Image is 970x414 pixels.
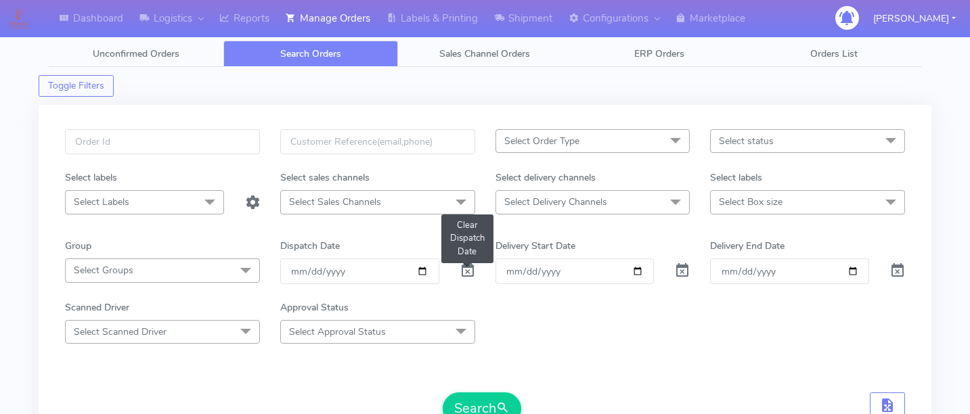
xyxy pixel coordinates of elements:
span: Select Labels [74,195,129,208]
span: Sales Channel Orders [439,47,530,60]
span: Select Delivery Channels [504,195,607,208]
label: Select sales channels [280,170,370,185]
span: Select Groups [74,264,133,277]
button: Toggle Filters [39,75,114,97]
span: Search Orders [280,47,341,60]
span: Unconfirmed Orders [93,47,179,60]
label: Select labels [65,170,117,185]
label: Delivery End Date [710,239,785,253]
button: [PERSON_NAME] [863,5,966,32]
label: Delivery Start Date [495,239,575,253]
label: Scanned Driver [65,300,129,315]
span: Select Order Type [504,135,579,147]
label: Select labels [710,170,762,185]
span: Orders List [810,47,858,60]
input: Order Id [65,129,260,154]
span: ERP Orders [634,47,684,60]
label: Approval Status [280,300,349,315]
span: Select Scanned Driver [74,325,167,338]
span: Select Sales Channels [289,195,381,208]
span: Select Box size [719,195,782,208]
ul: Tabs [49,41,921,67]
span: Select Approval Status [289,325,386,338]
span: Select status [719,135,774,147]
input: Customer Reference(email,phone) [280,129,475,154]
label: Select delivery channels [495,170,596,185]
label: Dispatch Date [280,239,340,253]
label: Group [65,239,91,253]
